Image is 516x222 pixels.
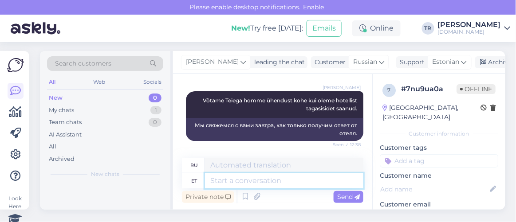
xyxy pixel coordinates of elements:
[401,84,457,94] div: # 7nu9ua0a
[231,24,250,32] b: New!
[142,76,163,88] div: Socials
[92,76,107,88] div: Web
[380,200,498,209] p: Customer email
[251,58,305,67] div: leading the chat
[49,118,82,127] div: Team chats
[47,76,57,88] div: All
[311,58,346,67] div: Customer
[91,170,119,178] span: New chats
[49,155,75,164] div: Archived
[433,57,460,67] span: Estonian
[186,57,239,67] span: [PERSON_NAME]
[380,130,498,138] div: Customer information
[150,106,161,115] div: 1
[327,141,361,148] span: Seen ✓ 12:38
[231,23,303,34] div: Try free [DATE]:
[380,143,498,152] p: Customer tags
[380,209,431,221] div: Request email
[49,93,63,102] div: New
[7,58,24,72] img: Askly Logo
[149,118,161,127] div: 0
[55,59,111,68] span: Search customers
[438,21,511,35] a: [PERSON_NAME][DOMAIN_NAME]
[49,106,74,115] div: My chats
[323,84,361,91] span: [PERSON_NAME]
[438,21,501,28] div: [PERSON_NAME]
[203,97,358,112] span: Võtame Teiega homme ühendust kohe kui oleme hotellist tagasisidet saanud.
[49,130,82,139] div: AI Assistant
[353,57,377,67] span: Russian
[380,171,498,180] p: Customer name
[182,191,234,203] div: Private note
[149,93,161,102] div: 0
[382,103,481,122] div: [GEOGRAPHIC_DATA], [GEOGRAPHIC_DATA]
[396,58,425,67] div: Support
[422,22,434,35] div: TR
[380,184,488,194] input: Add name
[300,3,327,11] span: Enable
[457,84,496,94] span: Offline
[307,20,342,37] button: Emails
[190,158,198,173] div: ru
[337,193,360,201] span: Send
[380,154,498,167] input: Add a tag
[388,87,391,93] span: 7
[438,28,501,35] div: [DOMAIN_NAME]
[352,20,401,36] div: Online
[186,118,363,141] div: Мы свяжемся с вами завтра, как только получим ответ от отеля.
[49,142,56,151] div: All
[191,173,197,188] div: et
